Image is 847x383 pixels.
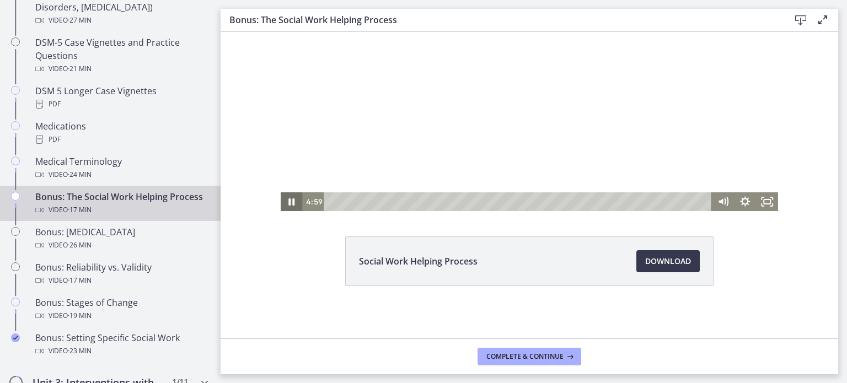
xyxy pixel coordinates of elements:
[35,344,207,358] div: Video
[35,261,207,287] div: Bonus: Reliability vs. Validity
[68,309,92,322] span: · 19 min
[68,344,92,358] span: · 23 min
[35,120,207,146] div: Medications
[229,13,772,26] h3: Bonus: The Social Work Helping Process
[35,296,207,322] div: Bonus: Stages of Change
[35,155,207,181] div: Medical Terminology
[35,62,207,75] div: Video
[68,14,92,27] span: · 27 min
[68,274,92,287] span: · 17 min
[35,36,207,75] div: DSM-5 Case Vignettes and Practice Questions
[68,203,92,217] span: · 17 min
[35,14,207,27] div: Video
[486,352,564,361] span: Complete & continue
[636,250,700,272] a: Download
[478,348,581,365] button: Complete & continue
[68,62,92,75] span: · 21 min
[35,84,207,111] div: DSM 5 Longer Case Vignettes
[35,239,207,252] div: Video
[35,225,207,252] div: Bonus: [MEDICAL_DATA]
[68,239,92,252] span: · 26 min
[35,98,207,111] div: PDF
[35,133,207,146] div: PDF
[645,255,691,268] span: Download
[35,190,207,217] div: Bonus: The Social Work Helping Process
[11,333,20,342] i: Completed
[35,309,207,322] div: Video
[35,203,207,217] div: Video
[359,255,478,268] span: Social Work Helping Process
[35,331,207,358] div: Bonus: Setting Specific Social Work
[68,168,92,181] span: · 24 min
[35,168,207,181] div: Video
[35,274,207,287] div: Video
